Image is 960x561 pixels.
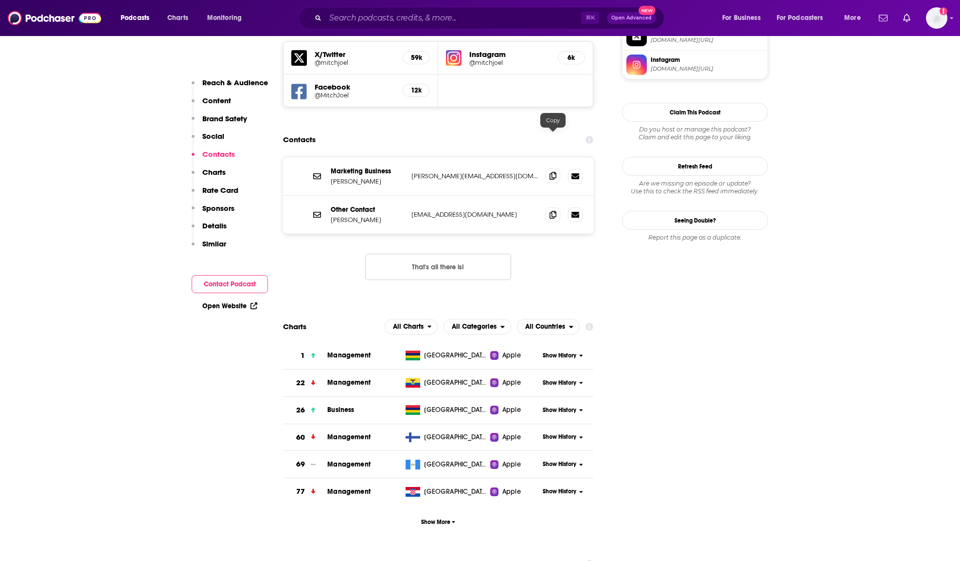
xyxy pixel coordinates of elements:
span: Apple [502,460,521,469]
a: [GEOGRAPHIC_DATA] [402,432,491,442]
h2: Categories [444,319,511,335]
button: Details [192,221,227,239]
span: Open Advanced [611,16,652,20]
button: open menu [517,319,580,335]
span: Charts [167,11,188,25]
svg: Add a profile image [940,7,947,15]
p: Brand Safety [202,114,247,123]
h2: Platforms [385,319,438,335]
button: Show profile menu [926,7,947,29]
a: Instagram[DOMAIN_NAME][URL] [626,55,764,75]
p: Content [202,96,231,105]
span: Croatia [424,487,487,497]
a: Management [327,460,371,468]
span: Show History [543,433,576,441]
p: [PERSON_NAME] [331,177,404,186]
a: Apple [490,460,539,469]
div: Report this page as a duplicate. [622,234,768,242]
a: [GEOGRAPHIC_DATA] [402,487,491,497]
button: Content [192,96,231,114]
span: Do you host or manage this podcast? [622,126,768,133]
button: Similar [192,239,226,257]
button: Brand Safety [192,114,247,132]
span: Apple [502,351,521,360]
span: Show History [543,379,576,387]
span: Show History [543,487,576,496]
p: Social [202,131,224,141]
button: open menu [770,10,837,26]
span: ⌘ K [581,12,599,24]
h5: 59k [411,54,422,62]
a: Management [327,487,371,496]
span: All Charts [393,323,424,330]
button: Sponsors [192,204,234,222]
a: @mitchjoel [315,59,395,66]
img: User Profile [926,7,947,29]
a: Show notifications dropdown [875,10,891,26]
span: Show More [421,519,456,525]
a: 77 [283,478,327,505]
span: Management [327,433,371,441]
h3: 60 [296,432,305,443]
p: Similar [202,239,226,248]
span: instagram.com/mitchjoel [651,65,764,73]
p: [PERSON_NAME] [331,216,404,224]
span: Podcasts [121,11,149,25]
button: Contacts [192,150,235,168]
a: Charts [161,10,194,26]
span: Show History [543,352,576,360]
span: Apple [502,487,521,497]
span: Monitoring [207,11,242,25]
h5: 6k [566,54,577,62]
p: Rate Card [202,186,238,195]
span: Show History [543,460,576,468]
h3: 22 [296,377,305,389]
a: 1 [283,342,327,369]
button: Reach & Audience [192,78,268,96]
button: open menu [114,10,162,26]
a: [GEOGRAPHIC_DATA] [402,405,491,415]
p: Marketing Business [331,167,404,175]
span: Mauritius [424,351,487,360]
a: Show notifications dropdown [899,10,914,26]
h3: 1 [301,350,305,361]
button: Nothing here. [365,254,511,280]
button: Show History [540,406,587,414]
span: Apple [502,405,521,415]
p: [PERSON_NAME][EMAIL_ADDRESS][DOMAIN_NAME] [411,172,538,180]
a: [GEOGRAPHIC_DATA] [402,378,491,388]
span: Management [327,351,371,359]
button: open menu [200,10,254,26]
button: open menu [715,10,773,26]
span: All Categories [452,323,497,330]
span: Instagram [651,56,764,64]
span: Management [327,378,371,387]
p: Contacts [202,150,235,159]
span: twitter.com/mitchjoel [651,37,764,44]
p: Other Contact [331,206,404,214]
h3: 26 [296,405,305,416]
button: open menu [837,10,873,26]
h2: Contacts [283,131,316,149]
p: Details [202,221,227,230]
button: Rate Card [192,186,238,204]
span: Business [327,406,354,414]
input: Search podcasts, credits, & more... [325,10,581,26]
div: Copy [540,113,566,128]
div: Are we missing an episode or update? Use this to check the RSS feed immediately. [622,180,768,195]
a: @MitchJoel [315,92,395,99]
a: 26 [283,397,327,424]
a: @mitchjoel [469,59,550,66]
button: Show History [540,433,587,441]
a: Apple [490,351,539,360]
button: Show History [540,379,587,387]
a: Podchaser - Follow, Share and Rate Podcasts [8,9,101,27]
a: 22 [283,370,327,396]
span: For Business [722,11,761,25]
button: Show History [540,460,587,468]
a: 60 [283,424,327,451]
